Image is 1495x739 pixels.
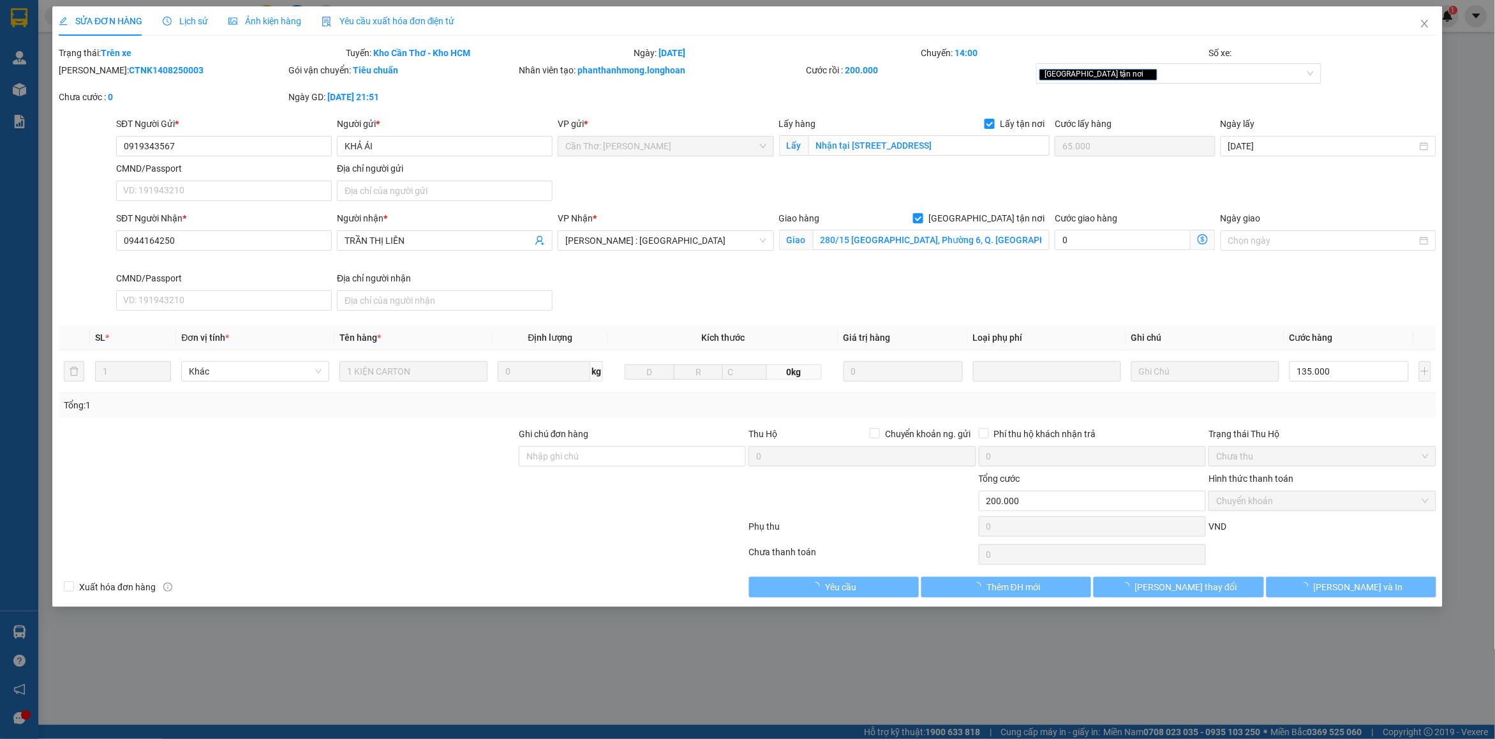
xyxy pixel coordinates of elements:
[779,119,816,129] span: Lấy hàng
[163,583,172,592] span: info-circle
[565,137,766,156] span: Cần Thơ: Kho Ninh Kiều
[327,92,379,102] b: [DATE] 21:51
[747,545,977,567] div: Chưa thanh toán
[989,427,1101,441] span: Phí thu hộ khách nhận trả
[811,582,825,591] span: loading
[1221,213,1261,223] label: Ngày giao
[955,48,978,58] b: 14:00
[1055,230,1191,250] input: Cước giao hàng
[1209,474,1293,484] label: Hình thức thanh toán
[374,48,471,58] b: Kho Cần Thơ - Kho HCM
[1121,582,1135,591] span: loading
[163,17,172,26] span: clock-circle
[972,582,986,591] span: loading
[921,577,1091,597] button: Thêm ĐH mới
[322,16,455,26] span: Yêu cầu xuất hóa đơn điện tử
[1216,447,1428,466] span: Chưa thu
[57,46,345,60] div: Trạng thái:
[189,362,322,381] span: Khác
[181,332,229,343] span: Đơn vị tính
[779,230,813,250] span: Giao
[59,63,286,77] div: [PERSON_NAME]:
[632,46,920,60] div: Ngày:
[825,580,856,594] span: Yêu cầu
[337,211,553,225] div: Người nhận
[844,332,891,343] span: Giá trị hàng
[59,17,68,26] span: edit
[64,398,577,412] div: Tổng: 1
[116,161,332,175] div: CMND/Passport
[1419,361,1431,382] button: plus
[1131,361,1279,382] input: Ghi Chú
[1055,136,1216,156] input: Cước lấy hàng
[968,325,1126,350] th: Loại phụ phí
[565,231,766,250] span: Hồ Chí Minh : Kho Quận 12
[339,361,487,382] input: VD: Bàn, Ghế
[779,213,820,223] span: Giao hàng
[535,235,545,246] span: user-add
[519,429,589,439] label: Ghi chú đơn hàng
[228,16,301,26] span: Ảnh kiện hàng
[920,46,1208,60] div: Chuyến:
[1228,139,1417,153] input: Ngày lấy
[674,364,724,380] input: R
[337,181,553,201] input: Địa chỉ của người gửi
[747,519,977,542] div: Phụ thu
[722,364,767,380] input: C
[163,16,208,26] span: Lịch sử
[845,65,879,75] b: 200.000
[577,65,685,75] b: phanthanhmong.longhoan
[228,17,237,26] span: picture
[1039,69,1157,80] span: [GEOGRAPHIC_DATA] tận nơi
[1209,521,1226,532] span: VND
[339,332,381,343] span: Tên hàng
[779,135,808,156] span: Lấy
[590,361,603,382] span: kg
[979,474,1020,484] span: Tổng cước
[64,361,84,382] button: delete
[1209,427,1436,441] div: Trạng thái Thu Hộ
[558,213,593,223] span: VP Nhận
[767,364,821,380] span: 0kg
[1146,71,1152,77] span: close
[116,211,332,225] div: SĐT Người Nhận
[748,429,777,439] span: Thu Hộ
[101,48,131,58] b: Trên xe
[116,117,332,131] div: SĐT Người Gửi
[1314,580,1403,594] span: [PERSON_NAME] và In
[116,271,332,285] div: CMND/Passport
[288,63,516,77] div: Gói vận chuyển:
[995,117,1050,131] span: Lấy tận nơi
[59,90,286,104] div: Chưa cước :
[59,16,142,26] span: SỬA ĐƠN HÀNG
[558,117,773,131] div: VP gửi
[74,580,161,594] span: Xuất hóa đơn hàng
[625,364,674,380] input: D
[844,361,963,382] input: 0
[1290,332,1333,343] span: Cước hàng
[1420,19,1430,29] span: close
[1207,46,1437,60] div: Số xe:
[1135,580,1237,594] span: [PERSON_NAME] thay đổi
[1126,325,1284,350] th: Ghi chú
[813,230,1050,250] input: Giao tận nơi
[95,332,105,343] span: SL
[353,65,398,75] b: Tiêu chuẩn
[519,446,746,467] input: Ghi chú đơn hàng
[1055,213,1117,223] label: Cước giao hàng
[1407,6,1443,42] button: Close
[701,332,745,343] span: Kích thước
[1055,119,1112,129] label: Cước lấy hàng
[749,577,919,597] button: Yêu cầu
[880,427,976,441] span: Chuyển khoản ng. gửi
[322,17,332,27] img: icon
[1094,577,1263,597] button: [PERSON_NAME] thay đổi
[1221,119,1255,129] label: Ngày lấy
[129,65,204,75] b: CTNK1408250003
[1267,577,1436,597] button: [PERSON_NAME] và In
[1198,234,1208,244] span: dollar-circle
[986,580,1040,594] span: Thêm ĐH mới
[337,117,553,131] div: Người gửi
[1216,491,1428,511] span: Chuyển khoản
[519,63,804,77] div: Nhân viên tạo:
